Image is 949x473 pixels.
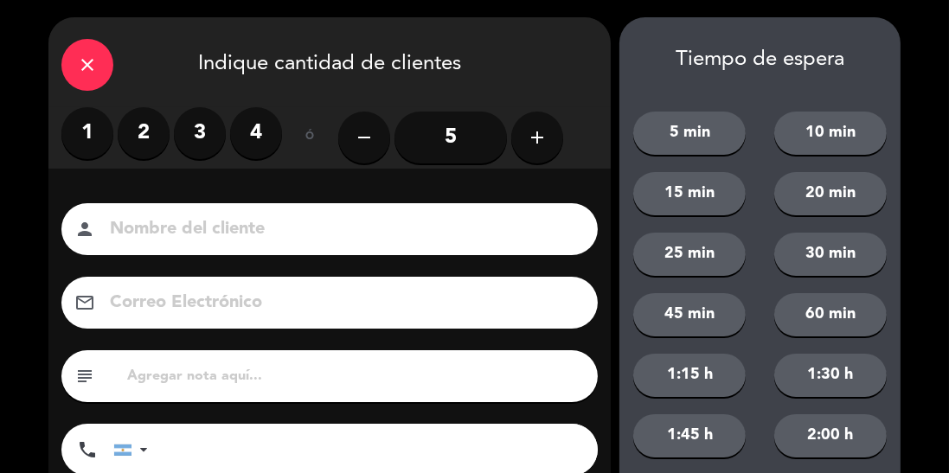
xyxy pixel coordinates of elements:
i: remove [354,127,375,148]
i: close [77,54,98,75]
button: 2:00 h [774,414,887,457]
div: Tiempo de espera [619,48,901,73]
button: add [511,112,563,163]
button: 15 min [633,172,746,215]
input: Correo Electrónico [108,288,575,318]
button: 20 min [774,172,887,215]
button: 10 min [774,112,887,155]
button: 1:15 h [633,354,746,397]
i: phone [77,439,98,460]
label: 1 [61,107,113,159]
i: person [74,219,95,240]
label: 4 [230,107,282,159]
i: add [527,127,548,148]
button: 5 min [633,112,746,155]
button: 30 min [774,233,887,276]
label: 3 [174,107,226,159]
button: 25 min [633,233,746,276]
button: 1:45 h [633,414,746,457]
i: email [74,292,95,313]
input: Nombre del cliente [108,214,575,245]
label: 2 [118,107,170,159]
button: 60 min [774,293,887,336]
i: subject [74,366,95,387]
input: Agregar nota aquí... [125,364,585,388]
button: 1:30 h [774,354,887,397]
button: remove [338,112,390,163]
button: 45 min [633,293,746,336]
div: Indique cantidad de clientes [48,17,611,107]
div: ó [282,107,338,168]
